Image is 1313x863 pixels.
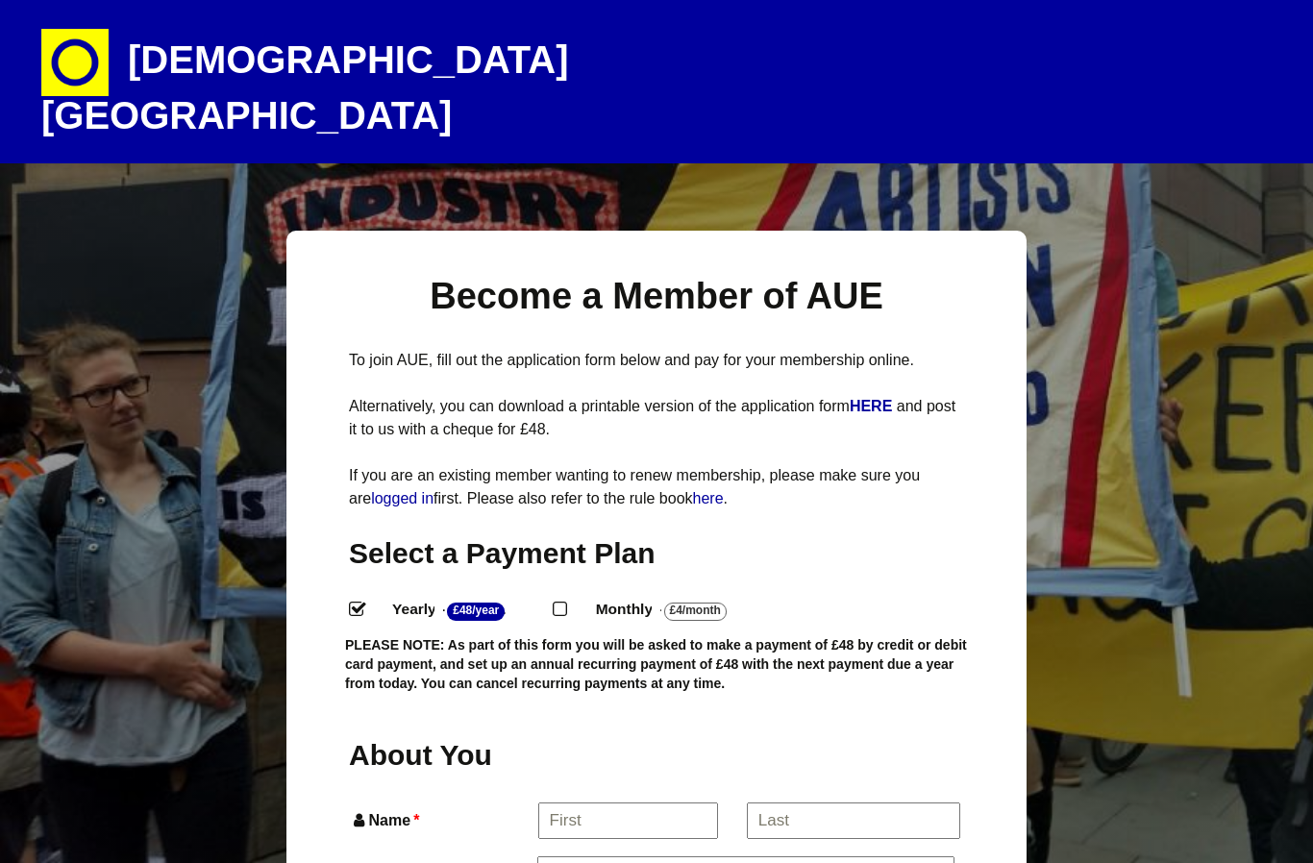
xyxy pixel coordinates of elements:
[693,490,724,506] a: here
[349,395,964,441] p: Alternatively, you can download a printable version of the application form and post it to us wit...
[447,603,505,621] strong: £48/Year
[349,537,656,569] span: Select a Payment Plan
[371,490,434,506] a: logged in
[349,349,964,372] p: To join AUE, fill out the application form below and pay for your membership online.
[747,802,961,839] input: Last
[349,464,964,510] p: If you are an existing member wanting to renew membership, please make sure you are first. Please...
[349,273,964,320] h1: Become a Member of AUE
[850,398,897,414] a: HERE
[538,802,719,839] input: First
[664,603,727,621] strong: £4/Month
[579,596,775,624] label: Monthly - .
[349,736,533,774] h2: About You
[850,398,892,414] strong: HERE
[349,807,534,833] label: Name
[41,29,109,96] img: circle-e1448293145835.png
[375,596,553,624] label: Yearly - .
